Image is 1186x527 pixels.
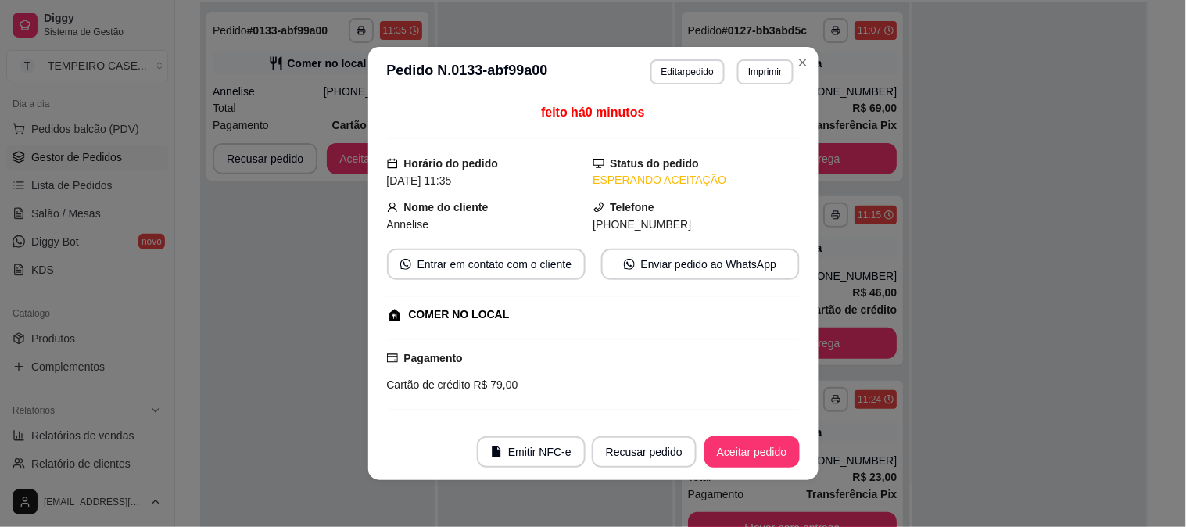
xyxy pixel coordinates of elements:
h3: Pedido N. 0133-abf99a00 [387,59,548,84]
span: phone [593,202,604,213]
button: whats-appEnviar pedido ao WhatsApp [601,249,800,280]
strong: Status do pedido [611,157,700,170]
span: whats-app [624,259,635,270]
span: desktop [593,158,604,169]
button: fileEmitir NFC-e [477,436,586,468]
span: feito há 0 minutos [541,106,644,119]
span: file [491,446,502,457]
button: Editarpedido [650,59,725,84]
strong: Telefone [611,201,655,213]
span: Cartão de crédito [387,378,471,391]
button: Imprimir [737,59,793,84]
span: calendar [387,158,398,169]
span: user [387,202,398,213]
strong: Pagamento [404,352,463,364]
div: COMER NO LOCAL [409,307,510,323]
button: whats-appEntrar em contato com o cliente [387,249,586,280]
button: Close [790,50,815,75]
span: credit-card [387,353,398,364]
div: ESPERANDO ACEITAÇÃO [593,172,800,188]
span: Annelise [387,218,429,231]
button: Recusar pedido [592,436,697,468]
span: [PHONE_NUMBER] [593,218,692,231]
span: whats-app [400,259,411,270]
span: R$ 79,00 [471,378,518,391]
strong: Nome do cliente [404,201,489,213]
button: Aceitar pedido [704,436,800,468]
strong: Horário do pedido [404,157,499,170]
span: [DATE] 11:35 [387,174,452,187]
